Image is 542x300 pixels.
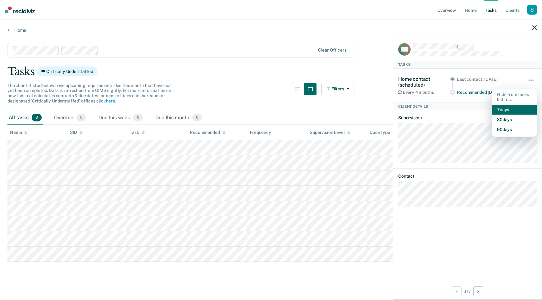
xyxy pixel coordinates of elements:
[457,77,519,82] div: Last contact: [DATE]
[310,130,350,135] div: Supervision Level
[32,114,42,122] span: 8
[76,114,86,122] span: 0
[473,286,483,296] button: Next Client
[7,83,171,103] span: The clients listed below have upcoming requirements due this month that have not yet been complet...
[130,130,144,135] div: Task
[53,111,87,125] div: Overdue
[398,76,450,88] div: Home contact (scheduled)
[492,89,537,105] div: Hide from tasks list for...
[398,90,450,95] div: Every 4 months
[133,114,143,122] span: 0
[398,174,537,179] dt: Contact
[393,283,542,299] div: 1 / 7
[70,130,83,135] div: SID
[492,125,537,134] button: 90 days
[492,115,537,125] button: 30 days
[393,61,542,68] div: Tasks
[10,130,27,135] div: Name
[37,66,97,76] span: Critically Understaffed
[142,93,151,98] a: here
[7,111,43,125] div: All tasks
[192,114,202,122] span: 0
[7,65,535,78] div: Tasks
[250,130,271,135] div: Frequency
[370,130,396,135] div: Case Type
[321,83,354,95] button: Filters
[97,111,144,125] div: Due this week
[393,103,542,110] div: Client Details
[154,111,203,125] div: Due this month
[492,105,537,115] button: 7 days
[452,286,462,296] button: Previous Client
[318,48,347,53] div: Clear officers
[5,7,35,13] img: Recidiviz
[190,130,225,135] div: Recommended
[457,90,519,95] div: Recommended [DATE]
[7,27,535,33] a: Home
[398,115,537,120] dt: Supervision
[106,98,115,103] a: here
